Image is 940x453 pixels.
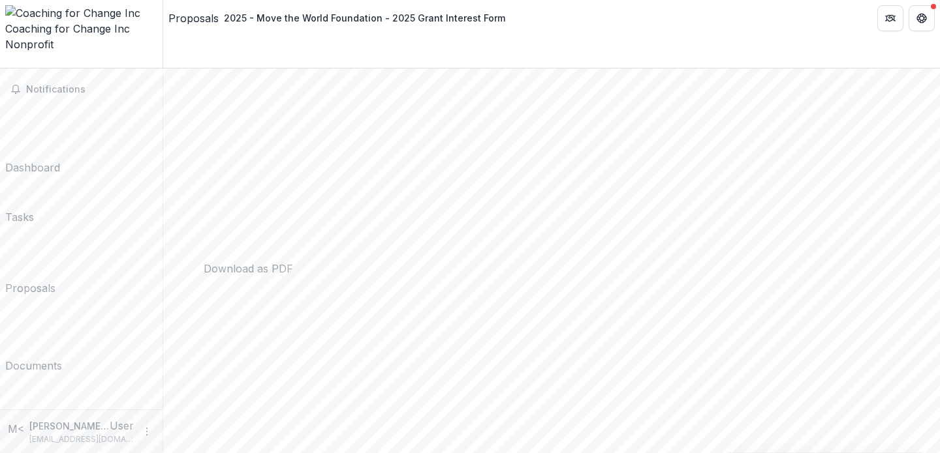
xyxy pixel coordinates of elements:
[168,8,510,27] nav: breadcrumb
[8,421,24,437] div: Megan Polun <megan@c4cinc.org>
[5,209,34,225] div: Tasks
[5,280,55,296] div: Proposals
[224,11,505,25] div: 2025 - Move the World Foundation - 2025 Grant Interest Form
[5,230,55,296] a: Proposals
[29,419,110,433] p: [PERSON_NAME] <[PERSON_NAME][EMAIL_ADDRESS][DOMAIN_NAME]>
[5,358,62,373] div: Documents
[204,261,293,276] div: Download as PDF
[110,418,134,433] p: User
[5,160,60,175] div: Dashboard
[5,181,34,225] a: Tasks
[5,5,157,21] img: Coaching for Change Inc
[26,84,152,95] span: Notifications
[5,79,157,100] button: Notifications
[909,5,935,31] button: Get Help
[877,5,903,31] button: Partners
[5,301,62,373] a: Documents
[5,105,60,175] a: Dashboard
[5,38,54,51] span: Nonprofit
[168,10,219,26] a: Proposals
[29,433,134,445] p: [EMAIL_ADDRESS][DOMAIN_NAME]
[139,424,155,439] button: More
[5,21,157,37] div: Coaching for Change Inc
